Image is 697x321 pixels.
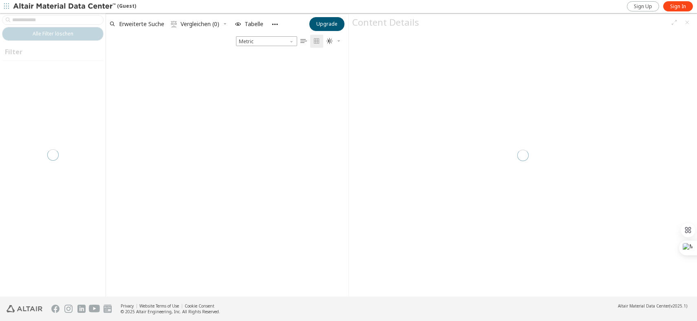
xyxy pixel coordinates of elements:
i:  [313,38,320,44]
span: Altair Material Data Center [618,303,669,309]
button: Theme [323,35,344,48]
button: Upgrade [309,17,344,31]
span: Tabelle [245,21,263,27]
span: Sign Up [634,3,652,10]
div: (v2025.1) [618,303,687,309]
div: (Guest) [13,2,136,11]
span: Upgrade [316,21,337,27]
a: Website Terms of Use [139,303,179,309]
span: Vergleichen (0) [181,21,219,27]
a: Sign In [663,1,693,11]
a: Sign Up [627,1,659,11]
i:  [300,38,307,44]
div: © 2025 Altair Engineering, Inc. All Rights Reserved. [121,309,220,314]
span: Erweiterte Suche [119,21,164,27]
img: Altair Engineering [7,305,42,312]
div: Unit System [236,36,297,46]
i:  [171,21,177,27]
img: Altair Material Data Center [13,2,117,11]
span: Metric [236,36,297,46]
button: Table View [297,35,310,48]
i:  [326,38,333,44]
button: Tile View [310,35,323,48]
a: Privacy [121,303,134,309]
a: Cookie Consent [185,303,214,309]
span: Sign In [670,3,686,10]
